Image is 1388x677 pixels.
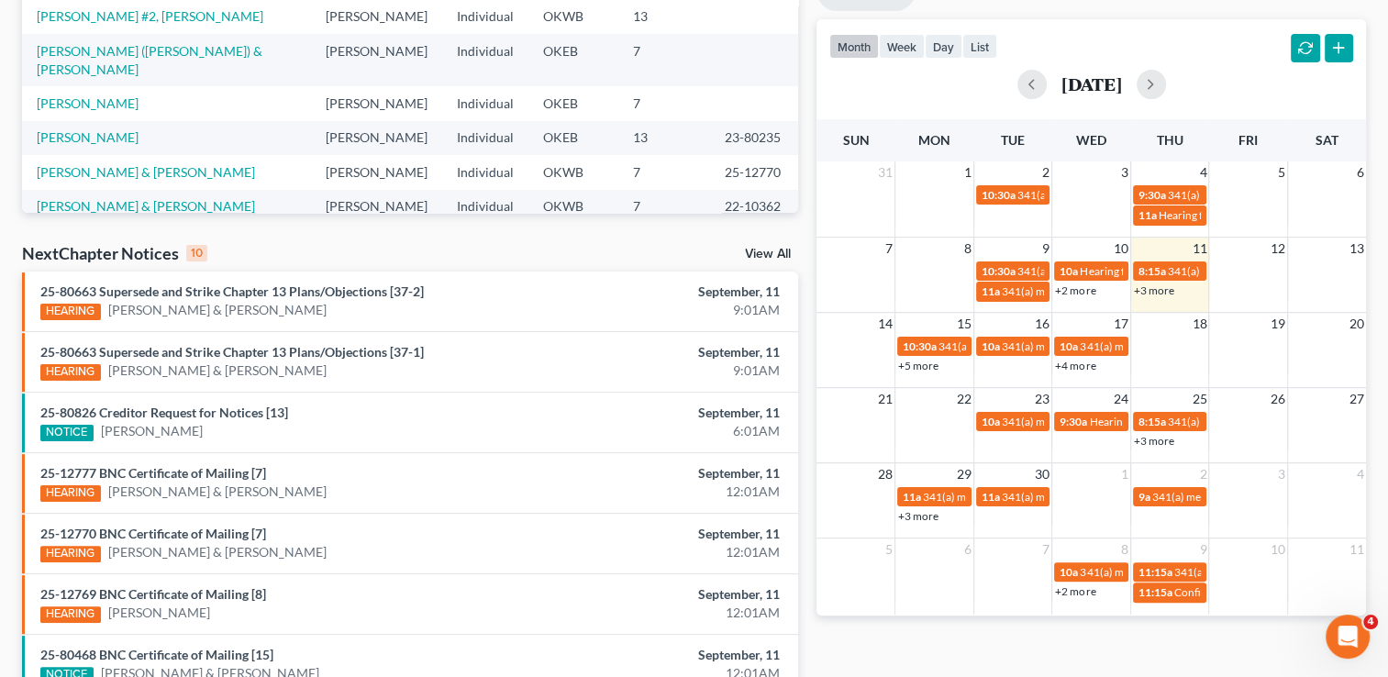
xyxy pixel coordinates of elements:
span: 26 [1269,388,1287,410]
td: OKWB [528,190,618,224]
span: 12 [1269,238,1287,260]
a: 25-12769 BNC Certificate of Mailing [8] [40,586,266,602]
div: 12:01AM [546,543,780,561]
span: 2 [1040,161,1051,183]
span: 22 [955,388,973,410]
span: 7 [883,238,894,260]
span: 25 [1190,388,1208,410]
span: 10a [1060,264,1078,278]
span: Thu [1157,132,1183,148]
button: day [925,34,962,59]
span: 341(a) meeting for [PERSON_NAME] [1152,490,1329,504]
a: [PERSON_NAME] & [PERSON_NAME] [108,483,327,501]
span: 10a [1060,565,1078,579]
div: 12:01AM [546,483,780,501]
span: 4 [1197,161,1208,183]
span: 19 [1269,313,1287,335]
a: 25-80826 Creditor Request for Notices [13] [40,405,288,420]
td: 7 [618,86,710,120]
span: 28 [876,463,894,485]
a: +2 more [1055,283,1095,297]
td: Individual [442,86,528,120]
td: OKEB [528,86,618,120]
div: NOTICE [40,425,94,441]
div: September, 11 [546,646,780,664]
span: Fri [1238,132,1258,148]
span: 10:30a [982,188,1016,202]
span: 6 [1355,161,1366,183]
span: 341(a) meeting for [PERSON_NAME] [1002,415,1179,428]
div: HEARING [40,485,101,502]
span: 30 [1033,463,1051,485]
span: 341(a) meeting for [PERSON_NAME] [1080,565,1257,579]
td: [PERSON_NAME] [311,190,442,224]
span: 6 [962,538,973,560]
span: 21 [876,388,894,410]
div: NextChapter Notices [22,242,207,264]
span: 11 [1348,538,1366,560]
span: 20 [1348,313,1366,335]
span: Hearing for [PERSON_NAME] [1080,264,1223,278]
td: OKEB [528,34,618,86]
span: 10a [982,339,1000,353]
span: 10:30a [903,339,937,353]
div: HEARING [40,304,101,320]
a: +3 more [1134,283,1174,297]
div: HEARING [40,546,101,562]
div: 12:01AM [546,604,780,622]
div: 9:01AM [546,301,780,319]
td: Individual [442,121,528,155]
span: 10a [1060,339,1078,353]
div: HEARING [40,606,101,623]
a: [PERSON_NAME] ([PERSON_NAME]) & [PERSON_NAME] [37,43,262,77]
a: View All [745,248,791,261]
span: 8 [962,238,973,260]
div: September, 11 [546,585,780,604]
iframe: Intercom live chat [1326,615,1370,659]
span: 10 [1269,538,1287,560]
span: 16 [1033,313,1051,335]
a: 25-80468 BNC Certificate of Mailing [15] [40,647,273,662]
span: 11:15a [1138,585,1172,599]
span: 341(a) meeting for [PERSON_NAME] [923,490,1100,504]
span: 341(a) meeting for [PERSON_NAME] [1080,339,1257,353]
span: 23 [1033,388,1051,410]
td: OKWB [528,155,618,189]
span: 341(a) meeting for [PERSON_NAME] [1017,264,1194,278]
td: [PERSON_NAME] [311,121,442,155]
span: 18 [1190,313,1208,335]
td: 25-12770 [710,155,798,189]
span: 2 [1197,463,1208,485]
span: 341(a) meeting for [PERSON_NAME] [938,339,1116,353]
span: 341(a) meeting for [PERSON_NAME] [1017,188,1194,202]
h2: [DATE] [1061,74,1122,94]
span: 4 [1363,615,1378,629]
span: Wed [1076,132,1106,148]
span: 10 [1112,238,1130,260]
a: [PERSON_NAME] [37,129,139,145]
span: 13 [1348,238,1366,260]
a: [PERSON_NAME] & [PERSON_NAME] [37,198,255,214]
td: OKEB [528,121,618,155]
td: 23-80235 [710,121,798,155]
span: 8:15a [1138,264,1166,278]
td: [PERSON_NAME] [311,155,442,189]
span: Mon [918,132,950,148]
div: September, 11 [546,525,780,543]
a: [PERSON_NAME] [101,422,203,440]
span: Tue [1001,132,1025,148]
button: week [879,34,925,59]
a: +3 more [1134,434,1174,448]
td: 13 [618,121,710,155]
span: 9:30a [1060,415,1087,428]
span: 10:30a [982,264,1016,278]
span: 8:15a [1138,415,1166,428]
a: [PERSON_NAME] [37,95,139,111]
span: 15 [955,313,973,335]
span: 341(a) meeting for [PERSON_NAME] [1168,415,1345,428]
div: HEARING [40,364,101,381]
span: 11a [1138,208,1157,222]
td: 7 [618,190,710,224]
a: [PERSON_NAME] & [PERSON_NAME] [108,361,327,380]
span: 9a [1138,490,1150,504]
